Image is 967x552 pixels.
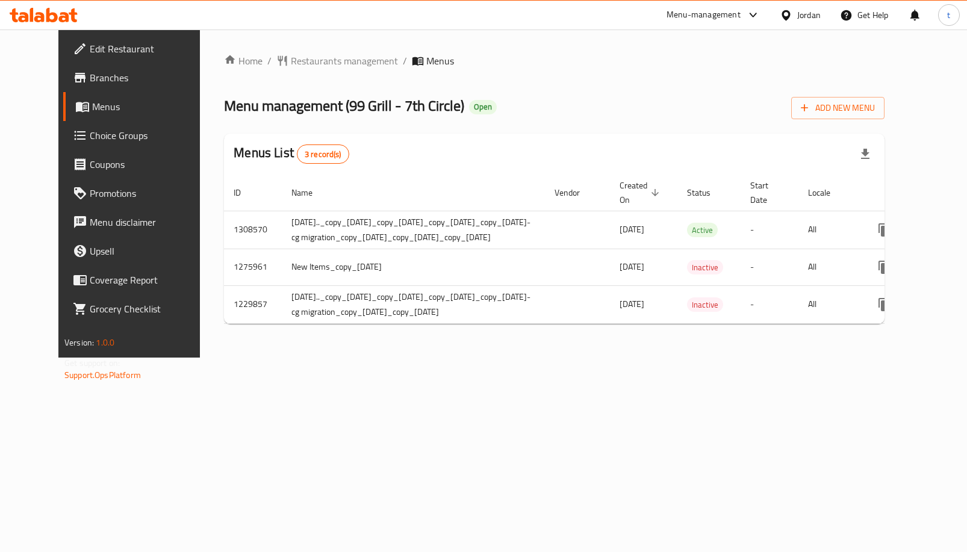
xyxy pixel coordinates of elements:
[750,178,784,207] span: Start Date
[90,215,210,229] span: Menu disclaimer
[90,302,210,316] span: Grocery Checklist
[687,223,718,237] span: Active
[90,70,210,85] span: Branches
[801,101,875,116] span: Add New Menu
[96,335,114,350] span: 1.0.0
[791,97,885,119] button: Add New Menu
[870,253,899,282] button: more
[667,8,741,22] div: Menu-management
[64,367,141,383] a: Support.OpsPlatform
[291,54,398,68] span: Restaurants management
[851,140,880,169] div: Export file
[282,285,545,323] td: [DATE].._copy_[DATE]_copy_[DATE]_copy_[DATE]_copy_[DATE]-cg migration_copy_[DATE]_copy_[DATE]
[870,290,899,319] button: more
[90,128,210,143] span: Choice Groups
[469,100,497,114] div: Open
[224,54,263,68] a: Home
[798,211,860,249] td: All
[92,99,210,114] span: Menus
[947,8,950,22] span: t
[276,54,398,68] a: Restaurants management
[297,149,349,160] span: 3 record(s)
[741,285,798,323] td: -
[687,298,723,312] span: Inactive
[234,144,349,164] h2: Menus List
[63,265,220,294] a: Coverage Report
[403,54,407,68] li: /
[741,211,798,249] td: -
[63,179,220,208] a: Promotions
[469,102,497,112] span: Open
[798,249,860,285] td: All
[63,121,220,150] a: Choice Groups
[687,261,723,274] span: Inactive
[620,259,644,274] span: [DATE]
[224,285,282,323] td: 1229857
[90,244,210,258] span: Upsell
[63,237,220,265] a: Upsell
[224,211,282,249] td: 1308570
[282,211,545,249] td: [DATE].._copy_[DATE]_copy_[DATE]_copy_[DATE]_copy_[DATE]-cg migration_copy_[DATE]_copy_[DATE]_cop...
[297,144,349,164] div: Total records count
[63,63,220,92] a: Branches
[426,54,454,68] span: Menus
[620,296,644,312] span: [DATE]
[63,294,220,323] a: Grocery Checklist
[224,92,464,119] span: Menu management ( 99 Grill - 7th Circle )
[63,150,220,179] a: Coupons
[620,178,663,207] span: Created On
[267,54,272,68] li: /
[63,208,220,237] a: Menu disclaimer
[620,222,644,237] span: [DATE]
[798,285,860,323] td: All
[90,273,210,287] span: Coverage Report
[90,42,210,56] span: Edit Restaurant
[555,185,595,200] span: Vendor
[291,185,328,200] span: Name
[687,260,723,274] div: Inactive
[797,8,821,22] div: Jordan
[63,92,220,121] a: Menus
[90,186,210,200] span: Promotions
[282,249,545,285] td: New Items_copy_[DATE]
[224,249,282,285] td: 1275961
[741,249,798,285] td: -
[64,355,120,371] span: Get support on:
[64,335,94,350] span: Version:
[870,216,899,244] button: more
[224,54,885,68] nav: breadcrumb
[90,157,210,172] span: Coupons
[808,185,846,200] span: Locale
[234,185,257,200] span: ID
[63,34,220,63] a: Edit Restaurant
[687,185,726,200] span: Status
